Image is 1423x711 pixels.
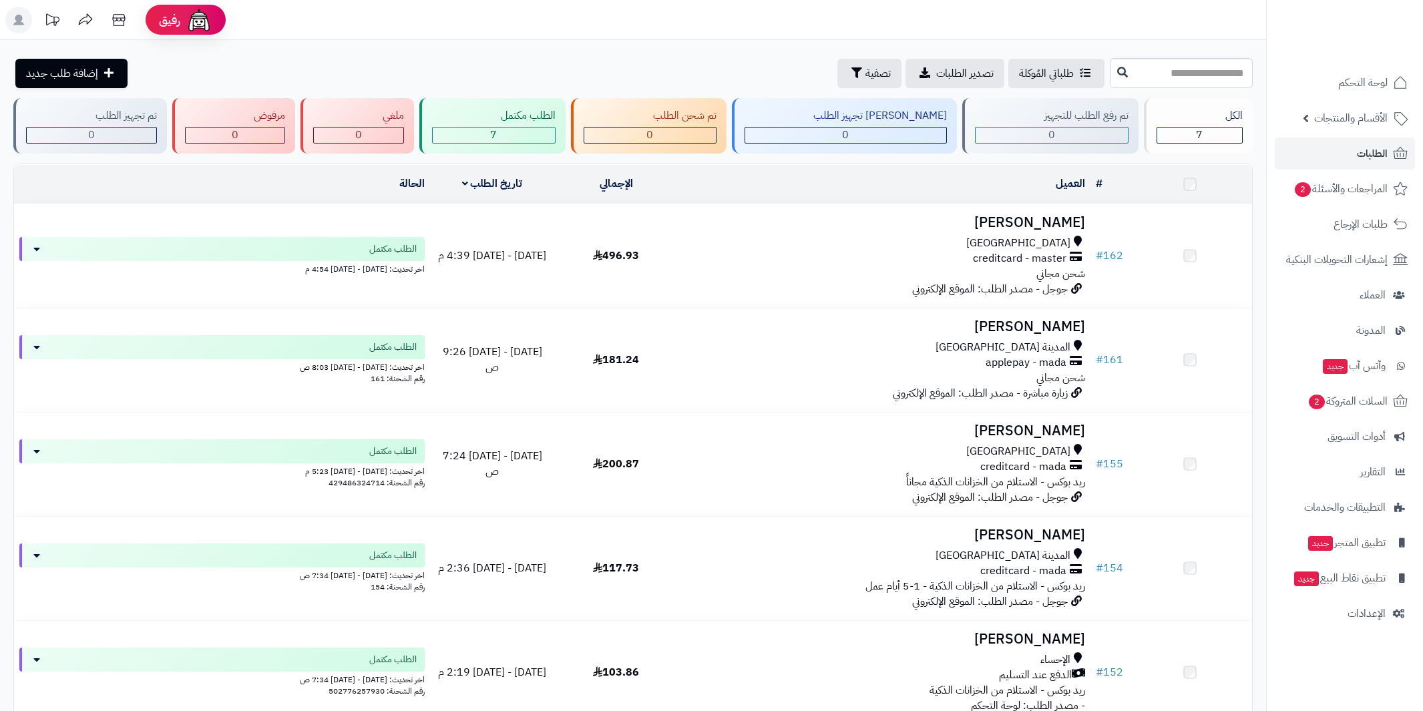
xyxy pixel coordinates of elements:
[1275,562,1415,594] a: تطبيق نقاط البيعجديد
[433,128,556,143] div: 7
[865,578,1085,594] span: ريد بوكس - الاستلام من الخزانات الذكية - 1-5 أيام عمل
[1036,266,1085,282] span: شحن مجاني
[1096,664,1103,680] span: #
[905,59,1004,88] a: تصدير الطلبات
[936,340,1070,355] span: المدينة [GEOGRAPHIC_DATA]
[1308,536,1333,551] span: جديد
[936,65,994,81] span: تصدير الطلبات
[1096,248,1123,264] a: #162
[1360,286,1386,304] span: العملاء
[960,98,1141,154] a: تم رفع الطلب للتجهيز 0
[313,108,404,124] div: ملغي
[1275,598,1415,630] a: الإعدادات
[369,549,417,562] span: الطلب مكتمل
[1275,67,1415,99] a: لوحة التحكم
[1096,456,1103,472] span: #
[88,127,95,143] span: 0
[966,236,1070,251] span: [GEOGRAPHIC_DATA]
[159,12,180,28] span: رفيق
[683,215,1084,230] h3: [PERSON_NAME]
[1275,208,1415,240] a: طلبات الإرجاع
[842,127,849,143] span: 0
[432,108,556,124] div: الطلب مكتمل
[1360,463,1386,481] span: التقارير
[568,98,729,154] a: تم شحن الطلب 0
[369,242,417,256] span: الطلب مكتمل
[1275,421,1415,453] a: أدوات التسويق
[973,251,1066,266] span: creditcard - master
[683,319,1084,334] h3: [PERSON_NAME]
[1304,498,1386,517] span: التطبيقات والخدمات
[232,127,238,143] span: 0
[1275,279,1415,311] a: العملاء
[1275,350,1415,382] a: وآتس آبجديد
[1293,180,1388,198] span: المراجعات والأسئلة
[443,448,542,479] span: [DATE] - [DATE] 7:24 ص
[1096,248,1103,264] span: #
[1356,321,1386,340] span: المدونة
[1323,359,1348,374] span: جديد
[584,108,717,124] div: تم شحن الطلب
[1096,456,1123,472] a: #155
[976,128,1128,143] div: 0
[399,176,425,192] a: الحالة
[1334,215,1388,234] span: طلبات الإرجاع
[462,176,523,192] a: تاريخ الطلب
[186,128,285,143] div: 0
[906,474,1085,490] span: ريد بوكس - الاستلام من الخزانات الذكية مجاناً
[1275,173,1415,205] a: المراجعات والأسئلة2
[600,176,633,192] a: الإجمالي
[912,489,1068,505] span: جوجل - مصدر الطلب: الموقع الإلكتروني
[371,581,425,593] span: رقم الشحنة: 154
[369,340,417,354] span: الطلب مكتمل
[936,548,1070,563] span: المدينة [GEOGRAPHIC_DATA]
[1309,395,1326,410] span: 2
[865,65,891,81] span: تصفية
[593,352,639,368] span: 181.24
[1322,357,1386,375] span: وآتس آب
[1096,560,1103,576] span: #
[1096,352,1103,368] span: #
[912,594,1068,610] span: جوجل - مصدر الطلب: الموقع الإلكتروني
[27,128,156,143] div: 0
[593,248,639,264] span: 496.93
[593,456,639,472] span: 200.87
[646,127,653,143] span: 0
[986,355,1066,371] span: applepay - mada
[745,108,948,124] div: [PERSON_NAME] تجهيز الطلب
[1275,138,1415,170] a: الطلبات
[26,108,157,124] div: تم تجهيز الطلب
[19,567,425,581] div: اخر تحديث: [DATE] - [DATE] 7:34 ص
[438,664,546,680] span: [DATE] - [DATE] 2:19 م
[1096,352,1123,368] a: #161
[35,7,69,37] a: تحديثات المنصة
[490,127,497,143] span: 7
[980,459,1066,475] span: creditcard - mada
[1294,571,1319,586] span: جديد
[837,59,901,88] button: تصفية
[369,445,417,458] span: الطلب مكتمل
[683,632,1084,647] h3: [PERSON_NAME]
[1307,392,1388,411] span: السلات المتروكة
[999,668,1072,683] span: الدفع عند التسليم
[593,560,639,576] span: 117.73
[1293,569,1386,587] span: تطبيق نقاط البيع
[729,98,960,154] a: [PERSON_NAME] تجهيز الطلب 0
[966,444,1070,459] span: [GEOGRAPHIC_DATA]
[1096,664,1123,680] a: #152
[584,128,716,143] div: 0
[186,7,212,33] img: ai-face.png
[593,664,639,680] span: 103.86
[745,128,947,143] div: 0
[1314,109,1388,128] span: الأقسام والمنتجات
[1357,144,1388,163] span: الطلبات
[19,359,425,373] div: اخر تحديث: [DATE] - [DATE] 8:03 ص
[1295,182,1311,198] span: 2
[329,685,425,697] span: رقم الشحنة: 502776257930
[1008,59,1104,88] a: طلباتي المُوكلة
[438,560,546,576] span: [DATE] - [DATE] 2:36 م
[443,344,542,375] span: [DATE] - [DATE] 9:26 ص
[15,59,128,88] a: إضافة طلب جديد
[314,128,403,143] div: 0
[1157,108,1243,124] div: الكل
